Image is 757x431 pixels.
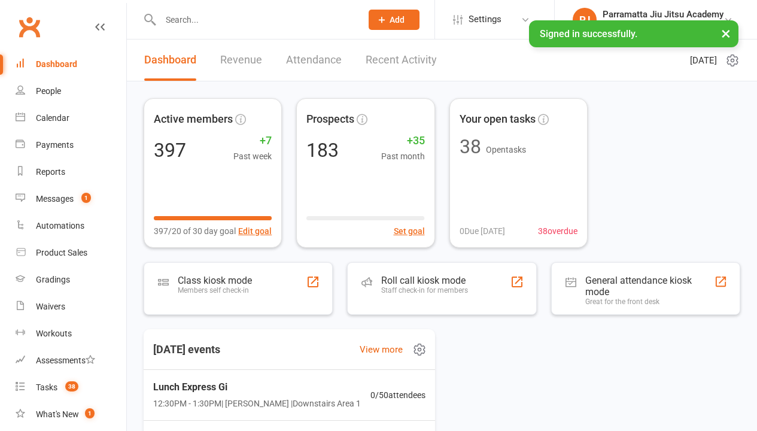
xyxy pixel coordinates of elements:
div: Dashboard [36,59,77,69]
div: Assessments [36,356,95,365]
a: View more [360,342,403,357]
div: People [36,86,61,96]
div: Great for the front desk [585,298,714,306]
a: Assessments [16,347,126,374]
div: PJ [573,8,597,32]
button: Set goal [394,224,425,238]
span: +7 [233,132,272,150]
a: Clubworx [14,12,44,42]
span: 397/20 of 30 day goal [154,224,236,238]
span: Active members [154,111,233,128]
div: Calendar [36,113,69,123]
div: 397 [154,141,186,160]
div: Automations [36,221,84,230]
a: People [16,78,126,105]
div: General attendance kiosk mode [585,275,714,298]
a: Automations [16,213,126,239]
div: Parramatta Jiu Jitsu Academy [603,20,723,31]
div: Workouts [36,329,72,338]
span: Past month [381,150,425,163]
div: Reports [36,167,65,177]
span: Open tasks [486,145,526,154]
a: Dashboard [144,40,196,81]
span: Past week [233,150,272,163]
h3: [DATE] events [144,339,230,360]
a: Workouts [16,320,126,347]
div: Gradings [36,275,70,284]
span: Signed in successfully. [540,28,637,40]
button: × [715,20,737,46]
span: Settings [469,6,501,33]
span: 38 [65,381,78,391]
a: Recent Activity [366,40,437,81]
a: Calendar [16,105,126,132]
span: Prospects [306,111,354,128]
div: Class kiosk mode [178,275,252,286]
a: What's New1 [16,401,126,428]
a: Product Sales [16,239,126,266]
span: 38 overdue [538,224,577,238]
span: 12:30PM - 1:30PM | [PERSON_NAME] | Downstairs Area 1 [153,397,361,410]
a: Waivers [16,293,126,320]
div: Members self check-in [178,286,252,295]
div: Payments [36,140,74,150]
div: Messages [36,194,74,204]
span: 1 [85,408,95,418]
span: [DATE] [690,53,717,68]
div: Tasks [36,383,57,392]
button: Add [369,10,419,30]
span: +35 [381,132,425,150]
div: What's New [36,409,79,419]
a: Gradings [16,266,126,293]
span: Your open tasks [460,111,536,128]
input: Search... [157,11,353,28]
a: Payments [16,132,126,159]
span: 0 / 50 attendees [370,388,425,402]
a: Tasks 38 [16,374,126,401]
a: Dashboard [16,51,126,78]
a: Reports [16,159,126,186]
span: 1 [81,193,91,203]
div: 183 [306,141,339,160]
button: Edit goal [238,224,272,238]
a: Revenue [220,40,262,81]
span: Lunch Express Gi [153,380,361,395]
div: Staff check-in for members [381,286,468,295]
span: Add [390,15,405,25]
div: Product Sales [36,248,87,257]
a: Messages 1 [16,186,126,213]
div: Roll call kiosk mode [381,275,468,286]
a: Attendance [286,40,342,81]
div: 38 [460,137,481,156]
div: Waivers [36,302,65,311]
span: 0 Due [DATE] [460,224,505,238]
div: Parramatta Jiu Jitsu Academy [603,9,723,20]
